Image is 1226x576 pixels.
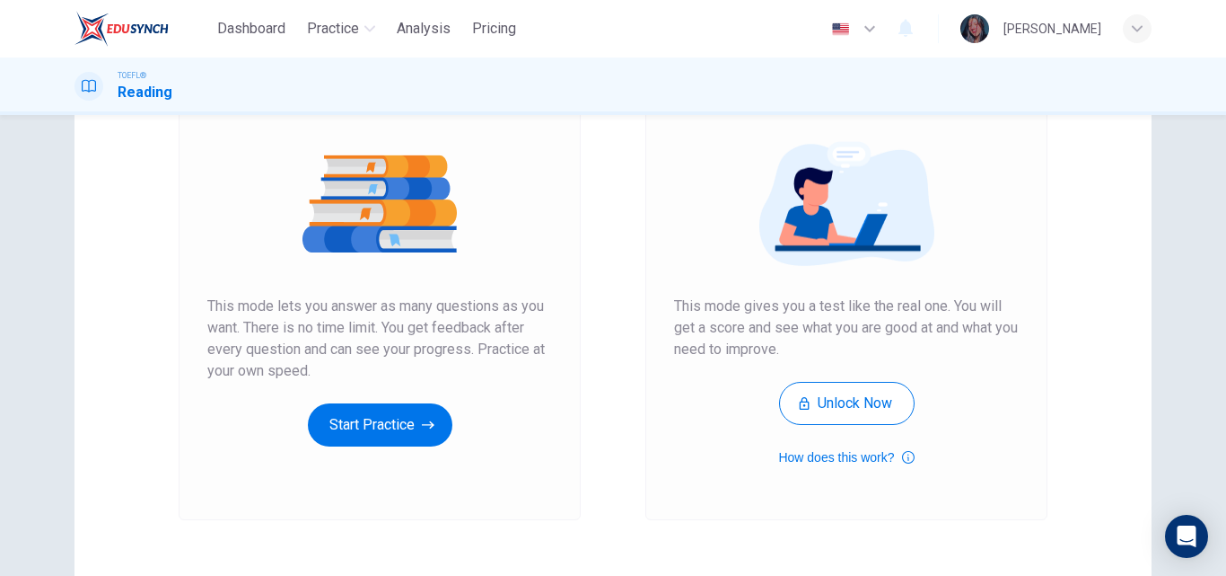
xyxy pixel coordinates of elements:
[674,296,1019,360] span: This mode gives you a test like the real one. You will get a score and see what you are good at a...
[465,13,523,45] button: Pricing
[472,18,516,40] span: Pricing
[118,69,146,82] span: TOEFL®
[397,18,451,40] span: Analysis
[307,18,359,40] span: Practice
[829,22,852,36] img: en
[74,11,169,47] img: EduSynch logo
[778,447,914,468] button: How does this work?
[1003,18,1101,40] div: [PERSON_NAME]
[1165,515,1208,558] div: Open Intercom Messenger
[74,11,210,47] a: EduSynch logo
[390,13,458,45] button: Analysis
[118,82,172,103] h1: Reading
[308,403,452,447] button: Start Practice
[210,13,293,45] button: Dashboard
[207,296,552,382] span: This mode lets you answer as many questions as you want. There is no time limit. You get feedback...
[960,14,989,43] img: Profile picture
[300,13,382,45] button: Practice
[217,18,285,40] span: Dashboard
[779,382,915,425] button: Unlock Now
